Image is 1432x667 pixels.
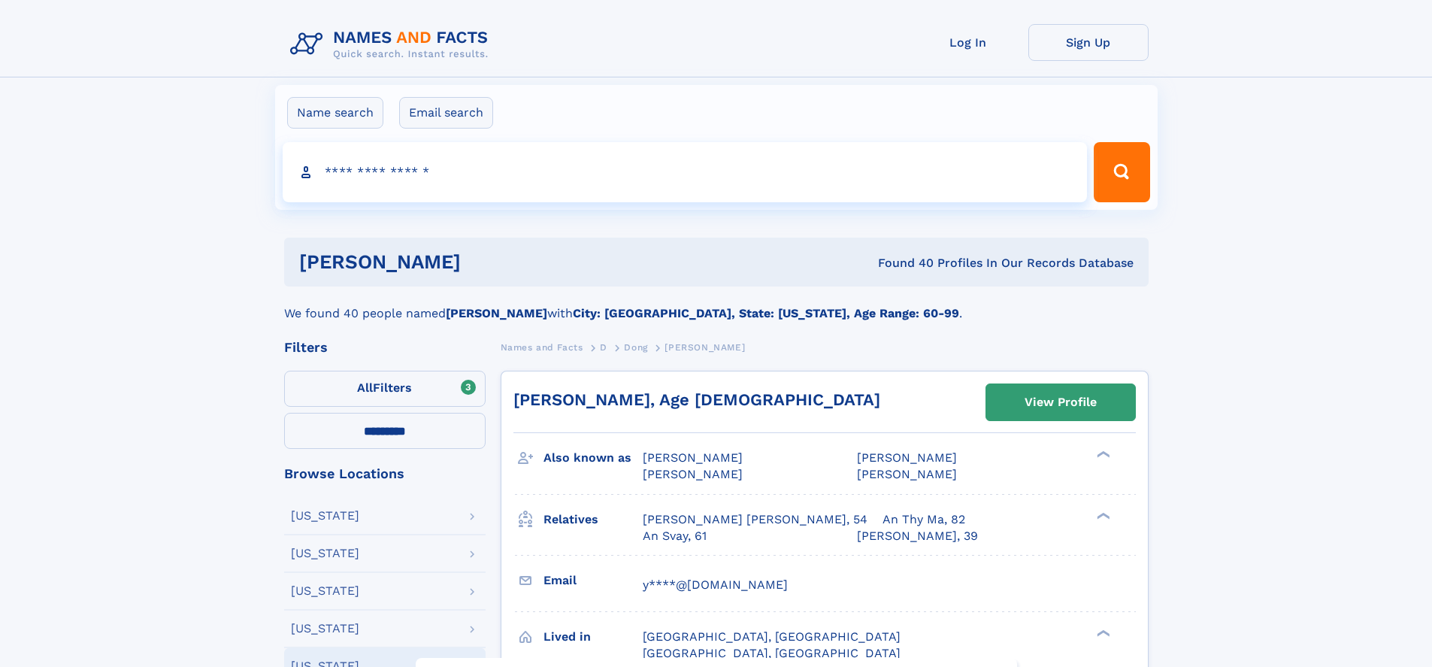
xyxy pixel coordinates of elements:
[543,507,643,532] h3: Relatives
[446,306,547,320] b: [PERSON_NAME]
[291,547,359,559] div: [US_STATE]
[857,528,978,544] a: [PERSON_NAME], 39
[513,390,880,409] a: [PERSON_NAME], Age [DEMOGRAPHIC_DATA]
[1093,450,1111,459] div: ❯
[643,646,901,660] span: [GEOGRAPHIC_DATA], [GEOGRAPHIC_DATA]
[291,585,359,597] div: [US_STATE]
[543,624,643,650] h3: Lived in
[883,511,965,528] a: An Thy Ma, 82
[643,511,867,528] a: [PERSON_NAME] [PERSON_NAME], 54
[624,338,647,356] a: Dong
[908,24,1028,61] a: Log In
[284,287,1149,323] div: We found 40 people named with .
[1094,142,1149,202] button: Search Button
[357,380,373,395] span: All
[291,510,359,522] div: [US_STATE]
[857,467,957,481] span: [PERSON_NAME]
[1093,628,1111,638] div: ❯
[543,445,643,471] h3: Also known as
[643,629,901,644] span: [GEOGRAPHIC_DATA], [GEOGRAPHIC_DATA]
[399,97,493,129] label: Email search
[669,255,1134,271] div: Found 40 Profiles In Our Records Database
[986,384,1135,420] a: View Profile
[291,623,359,635] div: [US_STATE]
[284,341,486,354] div: Filters
[643,467,743,481] span: [PERSON_NAME]
[501,338,583,356] a: Names and Facts
[1093,511,1111,520] div: ❯
[857,450,957,465] span: [PERSON_NAME]
[665,342,745,353] span: [PERSON_NAME]
[283,142,1088,202] input: search input
[600,342,607,353] span: D
[284,371,486,407] label: Filters
[624,342,647,353] span: Dong
[1025,385,1097,420] div: View Profile
[1028,24,1149,61] a: Sign Up
[299,253,670,271] h1: [PERSON_NAME]
[643,528,707,544] a: An Svay, 61
[543,568,643,593] h3: Email
[573,306,959,320] b: City: [GEOGRAPHIC_DATA], State: [US_STATE], Age Range: 60-99
[284,467,486,481] div: Browse Locations
[643,450,743,465] span: [PERSON_NAME]
[287,97,383,129] label: Name search
[284,24,501,65] img: Logo Names and Facts
[600,338,607,356] a: D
